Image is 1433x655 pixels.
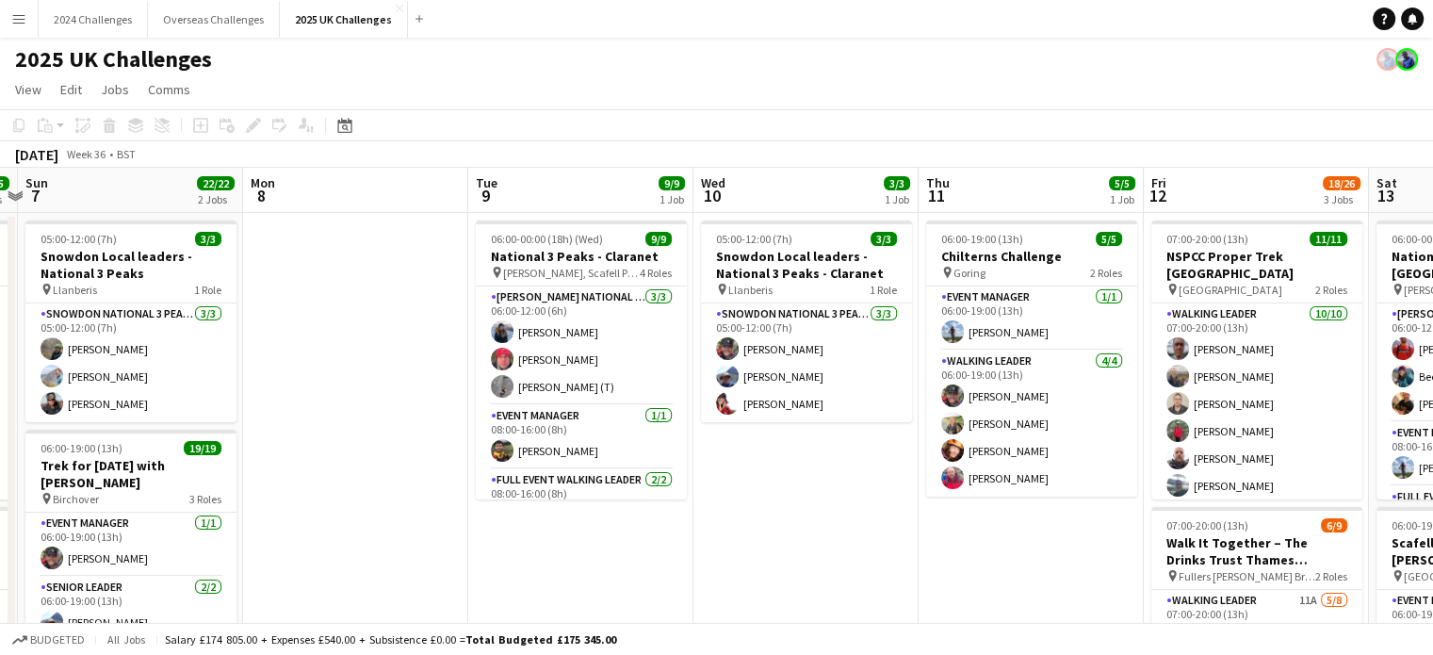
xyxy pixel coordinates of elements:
span: All jobs [104,632,149,647]
div: [DATE] [15,145,58,164]
a: Comms [140,77,198,102]
button: 2025 UK Challenges [280,1,408,38]
a: Edit [53,77,90,102]
span: Total Budgeted £175 345.00 [465,632,616,647]
span: Edit [60,81,82,98]
button: Budgeted [9,630,88,650]
span: Jobs [101,81,129,98]
h1: 2025 UK Challenges [15,45,212,74]
app-user-avatar: Andy Baker [1395,48,1418,71]
a: View [8,77,49,102]
div: Salary £174 805.00 + Expenses £540.00 + Subsistence £0.00 = [165,632,616,647]
app-user-avatar: Andy Baker [1376,48,1399,71]
button: Overseas Challenges [148,1,280,38]
button: 2024 Challenges [39,1,148,38]
a: Jobs [93,77,137,102]
span: Budgeted [30,633,85,647]
div: BST [117,147,136,161]
span: Comms [148,81,190,98]
span: View [15,81,41,98]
